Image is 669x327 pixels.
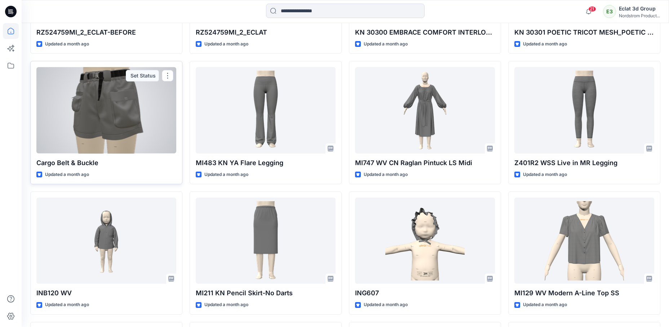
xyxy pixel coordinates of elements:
a: ING607 [355,198,495,284]
p: Updated a month ago [364,40,408,48]
p: RZ524759MI_2_ECLAT-BEFORE [36,27,176,37]
div: Nordstrom Product... [619,13,660,18]
p: KN 30301 POETIC TRICOT MESH_POETIC TRICOT MESH_61% Nylon, 39% Spandex_85gsm_YS-IL24816 [514,27,654,37]
p: Updated a month ago [45,301,89,309]
a: MI129 WV Modern A-Line Top SS [514,198,654,284]
p: MI747 WV CN Raglan Pintuck LS Midi [355,158,495,168]
a: Z401R2 WSS Live in MR Legging [514,67,654,153]
div: E3 [603,5,616,18]
p: Updated a month ago [45,171,89,178]
p: RZ524759MI_2_ECLAT [196,27,336,37]
p: MI483 KN YA Flare Legging [196,158,336,168]
p: Updated a month ago [523,301,567,309]
p: Updated a month ago [364,171,408,178]
a: Cargo Belt & Buckle [36,67,176,153]
p: Updated a month ago [204,171,248,178]
a: MI747 WV CN Raglan Pintuck LS Midi [355,67,495,153]
p: ING607 [355,288,495,298]
p: Updated a month ago [523,40,567,48]
p: INB120 WV [36,288,176,298]
a: INB120 WV [36,198,176,284]
a: MI211 KN Pencil Skirt-No Darts [196,198,336,284]
p: Updated a month ago [364,301,408,309]
p: Updated a month ago [523,171,567,178]
p: Cargo Belt & Buckle [36,158,176,168]
p: Updated a month ago [204,301,248,309]
p: Updated a month ago [45,40,89,48]
p: Z401R2 WSS Live in MR Legging [514,158,654,168]
p: KN 30300 EMBRACE COMFORT INTERLOCK_T+OP Interlock Brush Face +Peached Back_81% Polyester 19% Span... [355,27,495,37]
p: MI129 WV Modern A-Line Top SS [514,288,654,298]
a: MI483 KN YA Flare Legging [196,67,336,153]
p: MI211 KN Pencil Skirt-No Darts [196,288,336,298]
div: Eclat 3d Group [619,4,660,13]
p: Updated a month ago [204,40,248,48]
span: 21 [588,6,596,12]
